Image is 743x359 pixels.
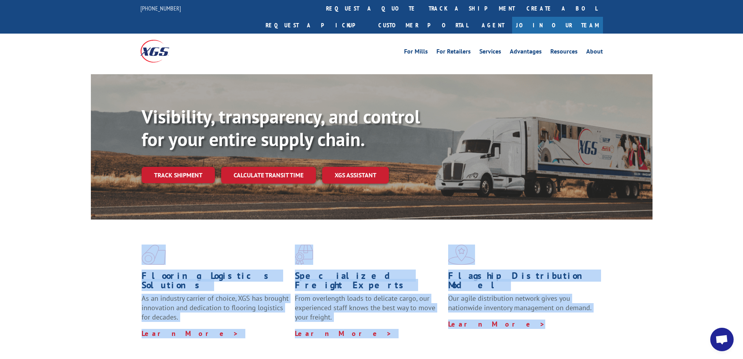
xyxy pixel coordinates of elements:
[510,48,542,57] a: Advantages
[448,320,545,329] a: Learn More >
[142,329,239,338] a: Learn More >
[295,294,442,329] p: From overlength loads to delicate cargo, our experienced staff knows the best way to move your fr...
[436,48,471,57] a: For Retailers
[142,294,289,321] span: As an industry carrier of choice, XGS has brought innovation and dedication to flooring logistics...
[586,48,603,57] a: About
[260,17,372,34] a: Request a pickup
[550,48,578,57] a: Resources
[322,167,389,184] a: XGS ASSISTANT
[448,294,592,312] span: Our agile distribution network gives you nationwide inventory management on demand.
[295,271,442,294] h1: Specialized Freight Experts
[142,104,420,151] b: Visibility, transparency, and control for your entire supply chain.
[474,17,512,34] a: Agent
[142,245,166,265] img: xgs-icon-total-supply-chain-intelligence-red
[295,245,313,265] img: xgs-icon-focused-on-flooring-red
[295,329,392,338] a: Learn More >
[448,245,475,265] img: xgs-icon-flagship-distribution-model-red
[372,17,474,34] a: Customer Portal
[142,271,289,294] h1: Flooring Logistics Solutions
[448,271,596,294] h1: Flagship Distribution Model
[404,48,428,57] a: For Mills
[479,48,501,57] a: Services
[512,17,603,34] a: Join Our Team
[221,167,316,184] a: Calculate transit time
[142,167,215,183] a: Track shipment
[140,4,181,12] a: [PHONE_NUMBER]
[710,328,734,351] div: Open chat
